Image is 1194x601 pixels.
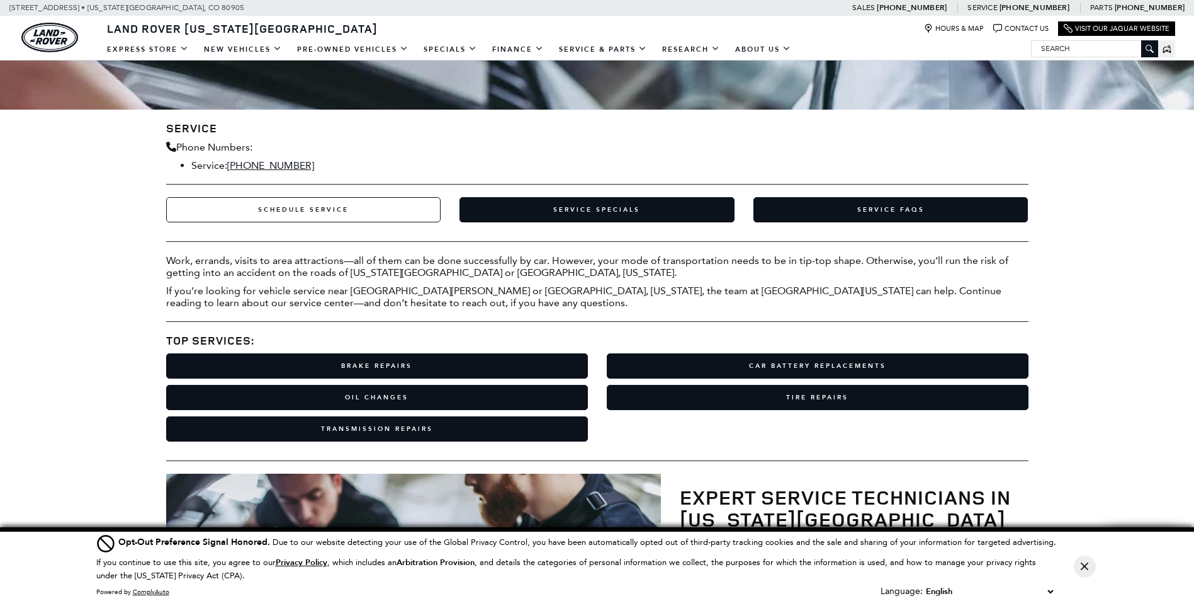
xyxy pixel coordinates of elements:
a: Service Specials [459,197,735,222]
a: Transmission Repairs [166,416,588,442]
img: Land Rover [21,23,78,52]
a: New Vehicles [196,38,290,60]
span: Phone Numbers: [176,141,252,153]
a: Research [655,38,728,60]
a: Service & Parts [551,38,655,60]
a: [PHONE_NUMBER] [227,159,314,171]
a: Specials [416,38,485,60]
button: Close Button [1074,556,1096,578]
a: Hours & Map [924,24,984,33]
div: Language: [881,587,923,596]
h3: Service [166,122,1028,135]
a: Privacy Policy [276,558,327,567]
p: If you continue to use this site, you agree to our , which includes an , and details the categori... [96,558,1036,580]
a: [STREET_ADDRESS] • [US_STATE][GEOGRAPHIC_DATA], CO 80905 [9,3,244,12]
a: Pre-Owned Vehicles [290,38,416,60]
a: land-rover [21,23,78,52]
select: Language Select [923,585,1056,598]
a: Service FAQs [753,197,1028,222]
p: If you’re looking for vehicle service near [GEOGRAPHIC_DATA][PERSON_NAME] or [GEOGRAPHIC_DATA], [... [166,285,1028,309]
a: [PHONE_NUMBER] [1115,3,1185,13]
strong: Expert Service Technicians in [US_STATE][GEOGRAPHIC_DATA] [680,483,1011,533]
input: Search [1032,41,1157,56]
a: Contact Us [993,24,1049,33]
span: Sales [852,3,875,12]
span: Opt-Out Preference Signal Honored . [118,536,273,548]
span: Land Rover [US_STATE][GEOGRAPHIC_DATA] [107,21,378,36]
a: About Us [728,38,799,60]
div: Due to our website detecting your use of the Global Privacy Control, you have been automatically ... [118,535,1056,549]
a: Finance [485,38,551,60]
h3: Top Services: [166,335,1028,347]
div: Powered by [96,588,169,596]
span: Service [967,3,997,12]
a: Tire Repairs [607,385,1028,410]
a: Land Rover [US_STATE][GEOGRAPHIC_DATA] [99,21,385,36]
strong: Arbitration Provision [397,557,475,568]
u: Privacy Policy [276,557,327,568]
a: EXPRESS STORE [99,38,196,60]
nav: Main Navigation [99,38,799,60]
a: Schedule Service [166,197,441,222]
a: Brake Repairs [166,353,588,379]
a: Visit Our Jaguar Website [1064,24,1169,33]
a: ComplyAuto [133,588,169,596]
span: Parts [1090,3,1113,12]
a: [PHONE_NUMBER] [877,3,947,13]
a: Oil Changes [166,385,588,410]
a: Car Battery Replacements [607,353,1028,379]
span: Service: [191,159,227,171]
a: [PHONE_NUMBER] [1000,3,1069,13]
